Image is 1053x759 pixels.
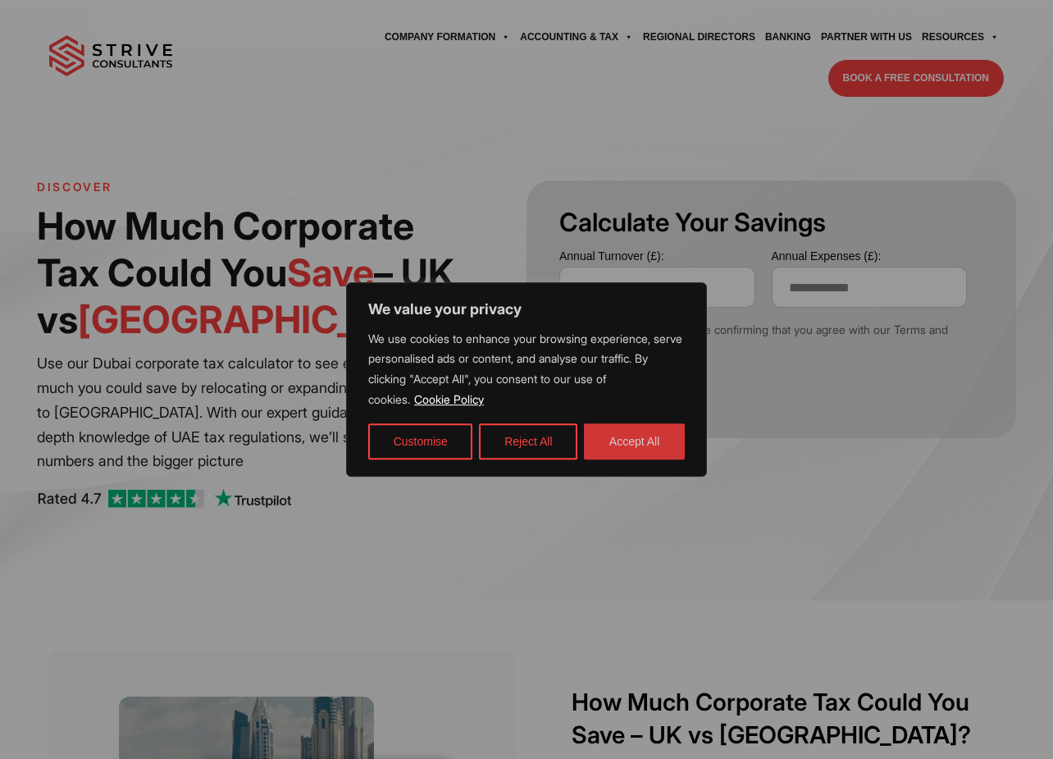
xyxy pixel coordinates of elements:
p: We value your privacy [368,299,685,319]
button: Accept All [584,423,685,460]
button: Reject All [479,423,577,460]
a: Cookie Policy [413,391,485,407]
p: We use cookies to enhance your browsing experience, serve personalised ads or content, and analys... [368,329,685,411]
button: Customise [368,423,472,460]
div: We value your privacy [346,282,707,478]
